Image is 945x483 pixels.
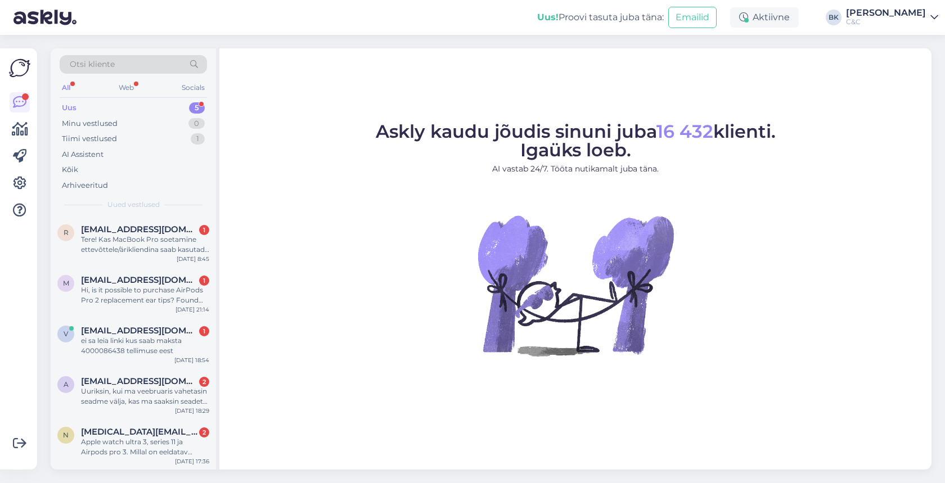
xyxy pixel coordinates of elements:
span: N [63,431,69,439]
b: Uus! [537,12,559,22]
div: Minu vestlused [62,118,118,129]
div: Kõik [62,164,78,175]
div: [DATE] 8:45 [177,255,209,263]
div: C&C [846,17,926,26]
div: Proovi tasuta juba täna: [537,11,664,24]
div: 1 [191,133,205,145]
div: 1 [199,326,209,336]
div: All [60,80,73,95]
div: Tere! Kas MacBook Pro soetamine ettevõttele/ärikliendina saab kasutada ka EDU soodustust? Või keh... [81,234,209,255]
span: makcum.samsonov@gmail.com [81,275,198,285]
span: angelanurk6@gmail.com [81,376,198,386]
div: [DATE] 18:29 [175,407,209,415]
div: [DATE] 21:14 [175,305,209,314]
div: Hi, is it possible to purchase AirPods Pro 2 replacement ear tips? Found the on [DOMAIN_NAME], in... [81,285,209,305]
span: m [63,279,69,287]
span: Otsi kliente [70,58,115,70]
span: vk@vsk.ee [81,326,198,336]
div: BK [826,10,841,25]
span: a [64,380,69,389]
a: [PERSON_NAME]C&C [846,8,938,26]
img: No Chat active [474,184,677,386]
span: Uued vestlused [107,200,160,210]
div: Aktiivne [730,7,799,28]
div: AI Assistent [62,149,103,160]
button: Emailid [668,7,717,28]
span: v [64,329,68,338]
span: Nikita.jefremov@gmail.com [81,427,198,437]
div: [PERSON_NAME] [846,8,926,17]
p: AI vastab 24/7. Tööta nutikamalt juba täna. [376,163,776,175]
div: 1 [199,276,209,286]
div: Uus [62,102,76,114]
div: Uuriksin, kui ma veebruaris vahetasin seadme välja, kas ma saaksin seadet praegu teise mudeli vas... [81,386,209,407]
div: [DATE] 17:36 [175,457,209,466]
img: Askly Logo [9,57,30,79]
div: Apple watch ultra 3, series 11 ja Airpods pro 3. Millal on eeldatav tarneaeg? Kättesaamiseks ise ... [81,437,209,457]
div: Arhiveeritud [62,180,108,191]
div: Tiimi vestlused [62,133,117,145]
div: 2 [199,377,209,387]
div: 0 [188,118,205,129]
div: ei sa leia linki kus saab maksta 4000086438 tellimuse eest [81,336,209,356]
div: 5 [189,102,205,114]
span: r [64,228,69,237]
span: Askly kaudu jõudis sinuni juba klienti. Igaüks loeb. [376,120,776,161]
div: Socials [179,80,207,95]
div: Web [116,80,136,95]
span: reiko.kolatsk@gmail.com [81,224,198,234]
div: 2 [199,427,209,437]
div: [DATE] 18:54 [174,356,209,364]
span: 16 432 [656,120,713,142]
div: 1 [199,225,209,235]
